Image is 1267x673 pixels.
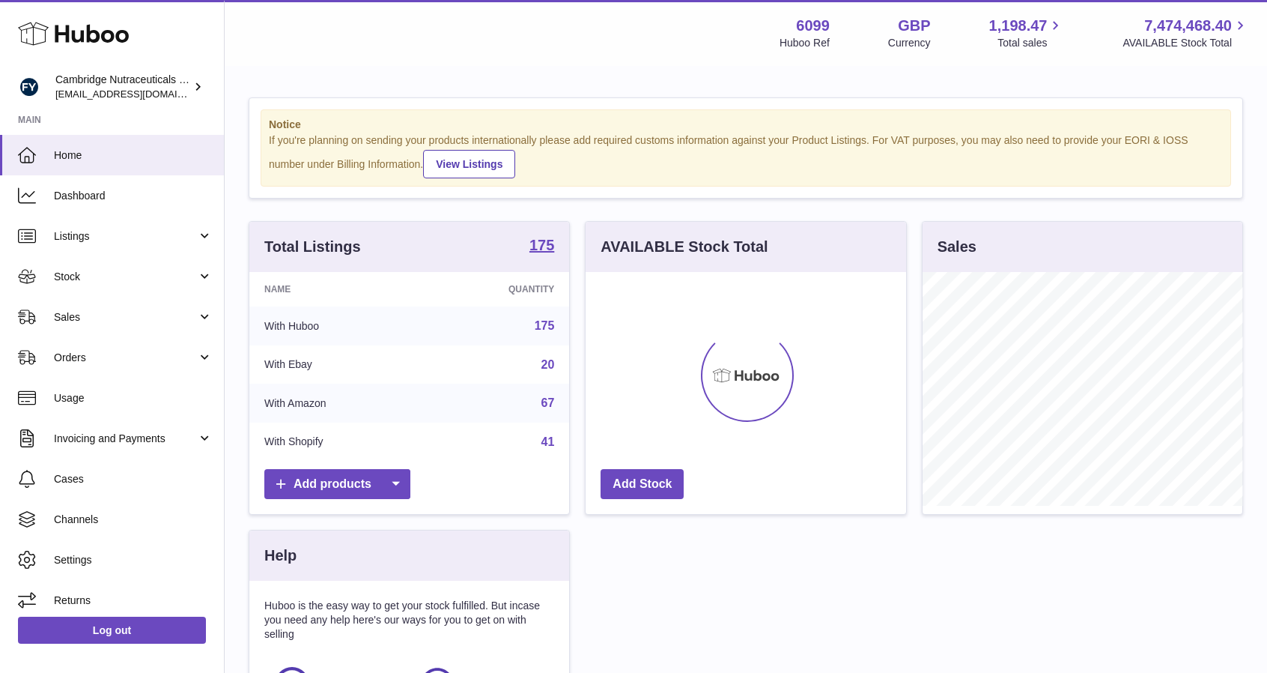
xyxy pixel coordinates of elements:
td: With Amazon [249,384,425,423]
span: Listings [54,229,197,244]
th: Quantity [425,272,569,307]
span: Invoicing and Payments [54,432,197,446]
div: Currency [888,36,931,50]
a: Add products [264,469,410,500]
span: AVAILABLE Stock Total [1122,36,1249,50]
p: Huboo is the easy way to get your stock fulfilled. But incase you need any help here's our ways f... [264,599,554,642]
a: Add Stock [601,469,684,500]
span: 7,474,468.40 [1144,16,1232,36]
h3: Help [264,546,297,566]
span: Orders [54,351,197,365]
strong: 175 [529,238,554,253]
h3: Sales [938,237,976,257]
a: 7,474,468.40 AVAILABLE Stock Total [1122,16,1249,50]
a: 20 [541,358,555,371]
span: Channels [54,513,213,527]
strong: 6099 [796,16,830,36]
span: Total sales [997,36,1064,50]
span: Home [54,148,213,163]
a: 67 [541,396,555,409]
a: 41 [541,435,555,448]
a: 1,198.47 Total sales [989,16,1065,50]
div: If you're planning on sending your products internationally please add required customs informati... [269,133,1223,178]
td: With Shopify [249,423,425,462]
div: Cambridge Nutraceuticals Ltd [55,73,190,101]
span: Settings [54,553,213,567]
td: With Huboo [249,307,425,345]
span: Stock [54,270,197,284]
th: Name [249,272,425,307]
td: With Ebay [249,345,425,384]
span: Returns [54,594,213,608]
div: Huboo Ref [780,36,830,50]
a: Log out [18,617,206,644]
a: 175 [529,238,554,256]
span: Dashboard [54,189,213,203]
img: huboo@camnutra.com [18,76,40,98]
span: 1,198.47 [989,16,1048,36]
h3: AVAILABLE Stock Total [601,237,768,257]
h3: Total Listings [264,237,361,257]
span: Cases [54,472,213,486]
strong: Notice [269,118,1223,132]
span: Sales [54,310,197,325]
a: View Listings [423,150,515,178]
span: Usage [54,391,213,405]
span: [EMAIL_ADDRESS][DOMAIN_NAME] [55,88,220,100]
a: 175 [535,319,555,332]
strong: GBP [898,16,930,36]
